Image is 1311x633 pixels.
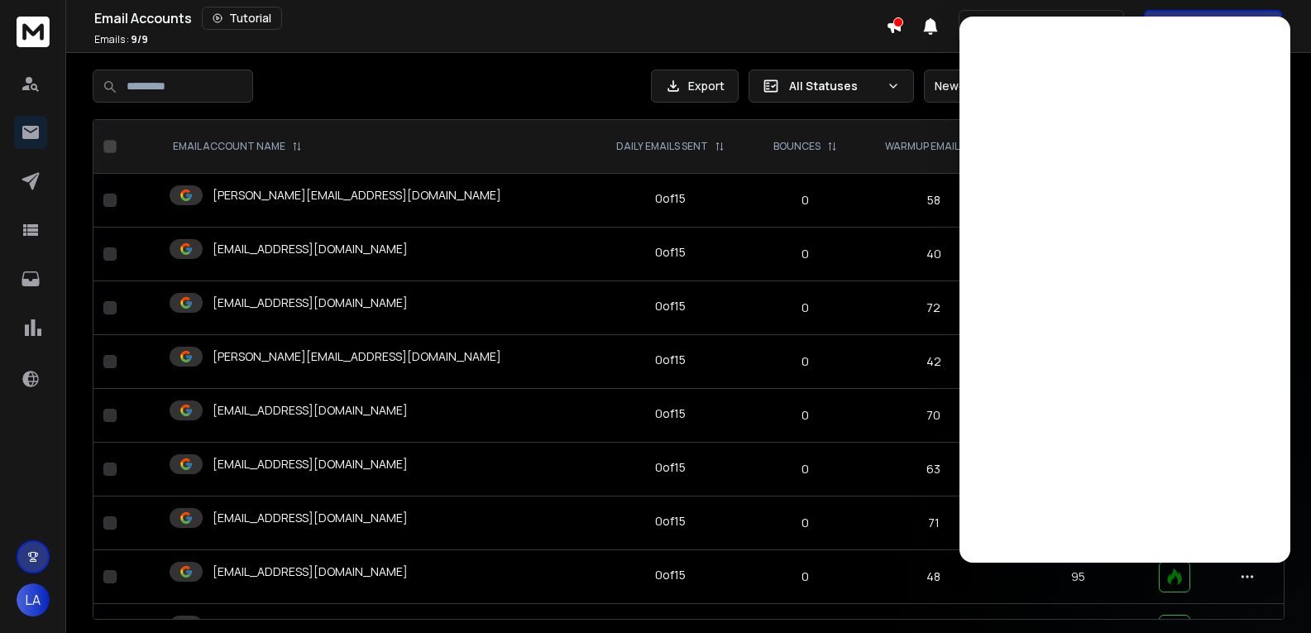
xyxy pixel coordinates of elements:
[859,443,1007,496] td: 63
[213,402,408,419] p: [EMAIL_ADDRESS][DOMAIN_NAME]
[762,353,850,370] p: 0
[213,510,408,526] p: [EMAIL_ADDRESS][DOMAIN_NAME]
[655,513,686,530] div: 0 of 15
[651,70,739,103] button: Export
[762,246,850,262] p: 0
[859,281,1007,335] td: 72
[17,583,50,616] button: LA
[655,459,686,476] div: 0 of 15
[655,190,686,207] div: 0 of 15
[655,244,686,261] div: 0 of 15
[762,192,850,209] p: 0
[762,515,850,531] p: 0
[655,405,686,422] div: 0 of 15
[616,140,708,153] p: DAILY EMAILS SENT
[213,456,408,472] p: [EMAIL_ADDRESS][DOMAIN_NAME]
[655,298,686,314] div: 0 of 15
[1251,576,1290,616] iframe: Intercom live chat
[213,295,408,311] p: [EMAIL_ADDRESS][DOMAIN_NAME]
[173,140,302,153] div: EMAIL ACCOUNT NAME
[213,241,408,257] p: [EMAIL_ADDRESS][DOMAIN_NAME]
[655,352,686,368] div: 0 of 15
[773,140,821,153] p: BOUNCES
[859,550,1007,604] td: 48
[202,7,282,30] button: Tutorial
[885,140,965,153] p: WARMUP EMAILS
[924,70,1031,103] button: Newest
[94,33,148,46] p: Emails :
[859,389,1007,443] td: 70
[655,567,686,583] div: 0 of 15
[213,563,408,580] p: [EMAIL_ADDRESS][DOMAIN_NAME]
[859,174,1007,228] td: 58
[94,7,886,30] div: Email Accounts
[859,228,1007,281] td: 40
[859,496,1007,550] td: 71
[1144,10,1282,43] button: Get Free Credits
[213,348,501,365] p: [PERSON_NAME][EMAIL_ADDRESS][DOMAIN_NAME]
[762,407,850,424] p: 0
[762,568,850,585] p: 0
[859,335,1007,389] td: 42
[959,17,1290,563] iframe: Intercom live chat
[762,300,850,316] p: 0
[762,461,850,477] p: 0
[213,187,501,204] p: [PERSON_NAME][EMAIL_ADDRESS][DOMAIN_NAME]
[1007,550,1148,604] td: 95
[131,32,148,46] span: 9 / 9
[789,78,880,94] p: All Statuses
